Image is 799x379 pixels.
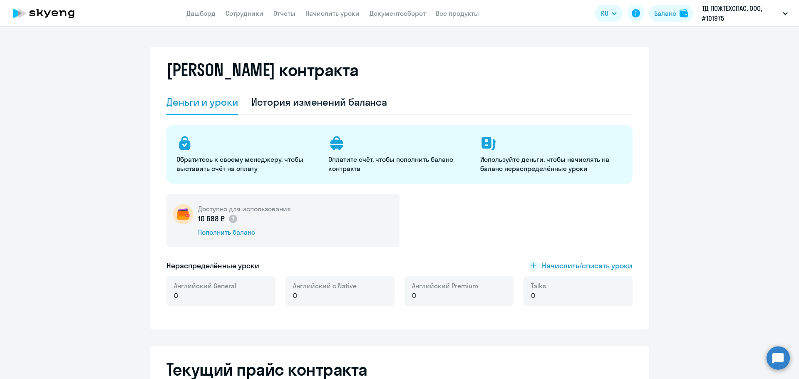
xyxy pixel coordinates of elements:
[166,95,238,109] div: Деньги и уроки
[293,281,357,290] span: Английский с Native
[542,260,633,271] span: Начислить/списать уроки
[649,5,693,22] button: Балансbalance
[166,260,259,271] h5: Нераспределённые уроки
[174,290,178,301] span: 0
[166,60,359,80] h2: [PERSON_NAME] контракта
[186,9,216,17] a: Дашборд
[702,3,779,23] p: ТД ПОЖТЕХСПАС, ООО, #101975
[480,155,622,173] p: Используйте деньги, чтобы начислять на баланс нераспределённые уроки
[173,204,193,224] img: wallet-circle.png
[198,204,291,213] h5: Доступно для использования
[595,5,623,22] button: RU
[226,9,263,17] a: Сотрудники
[531,290,535,301] span: 0
[328,155,470,173] p: Оплатите счёт, чтобы пополнить баланс контракта
[436,9,479,17] a: Все продукты
[531,281,546,290] span: Talks
[176,155,318,173] p: Обратитесь к своему менеджеру, чтобы выставить счёт на оплату
[412,290,416,301] span: 0
[198,213,238,224] p: 10 688 ₽
[174,281,236,290] span: Английский General
[251,95,387,109] div: История изменений баланса
[370,9,426,17] a: Документооборот
[293,290,297,301] span: 0
[654,8,676,18] div: Баланс
[412,281,478,290] span: Английский Premium
[698,3,792,23] button: ТД ПОЖТЕХСПАС, ООО, #101975
[601,8,608,18] span: RU
[198,228,291,237] div: Пополнить баланс
[305,9,360,17] a: Начислить уроки
[680,9,688,17] img: balance
[273,9,295,17] a: Отчеты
